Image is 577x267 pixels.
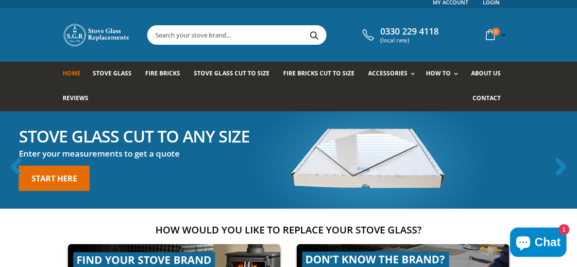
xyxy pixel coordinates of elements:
[471,62,508,87] a: About us
[426,69,451,77] span: How To
[63,223,514,236] h2: How would you like to replace your stove glass?
[93,62,139,87] a: Stove Glass
[492,28,500,36] span: 1
[194,69,269,77] span: Stove Glass Cut To Size
[473,94,501,102] span: Contact
[303,26,325,44] button: Search
[482,25,508,44] a: 1
[63,23,131,47] img: Stove Glass Replacement
[507,228,569,259] inbox-online-store-chat: Shopify online store chat
[19,148,250,159] h3: Enter your measurements to get a quote
[145,62,187,87] a: Fire Bricks
[19,127,250,144] h2: Stove glass cut to any size
[471,69,501,77] span: About us
[63,69,81,77] span: Home
[63,94,88,102] span: Reviews
[93,69,132,77] span: Stove Glass
[19,165,90,191] a: Start here
[283,69,355,77] span: Fire Bricks Cut To Size
[148,26,415,44] input: Search your stove brand...
[473,87,508,111] a: Contact
[194,62,276,87] a: Stove Glass Cut To Size
[145,69,180,77] span: Fire Bricks
[426,62,463,87] a: How To
[368,69,407,77] span: Accessories
[63,87,96,111] a: Reviews
[368,62,420,87] a: Accessories
[283,62,362,87] a: Fire Bricks Cut To Size
[63,62,88,87] a: Home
